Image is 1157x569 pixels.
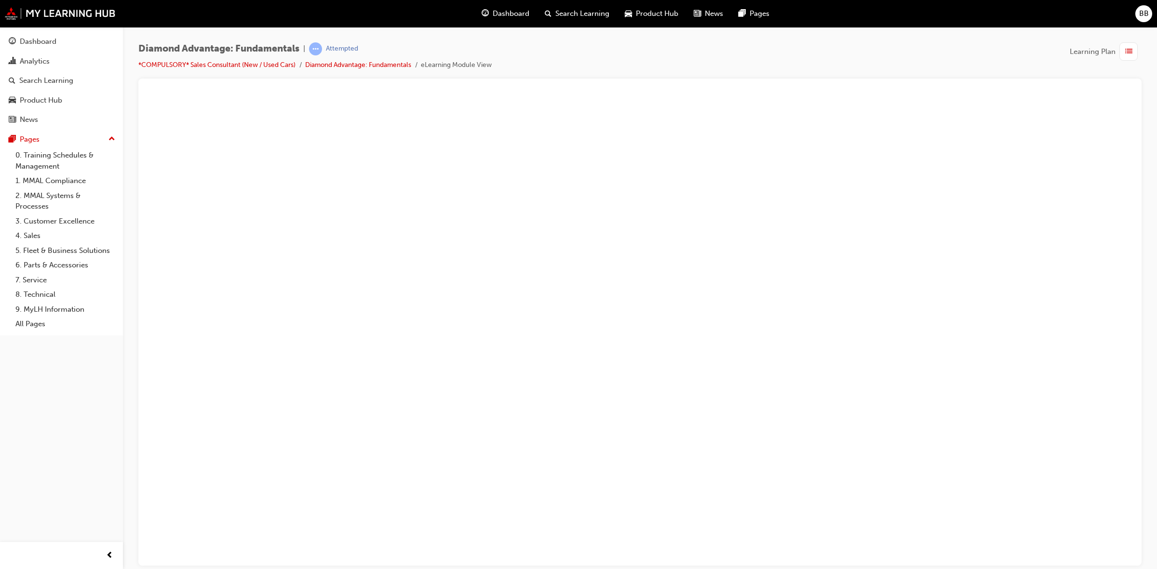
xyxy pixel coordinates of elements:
[326,44,358,53] div: Attempted
[138,61,296,69] a: *COMPULSORY* Sales Consultant (New / Used Cars)
[1070,46,1116,57] span: Learning Plan
[705,8,723,19] span: News
[4,31,119,131] button: DashboardAnalyticsSearch LearningProduct HubNews
[9,135,16,144] span: pages-icon
[12,273,119,288] a: 7. Service
[739,8,746,20] span: pages-icon
[4,131,119,148] button: Pages
[1125,46,1132,58] span: list-icon
[1139,8,1149,19] span: BB
[12,173,119,188] a: 1. MMAL Compliance
[686,4,731,24] a: news-iconNews
[20,95,62,106] div: Product Hub
[303,43,305,54] span: |
[545,8,552,20] span: search-icon
[482,8,489,20] span: guage-icon
[12,228,119,243] a: 4. Sales
[4,111,119,129] a: News
[19,75,73,86] div: Search Learning
[731,4,777,24] a: pages-iconPages
[12,317,119,331] a: All Pages
[750,8,769,19] span: Pages
[12,214,119,229] a: 3. Customer Excellence
[9,116,16,124] span: news-icon
[12,302,119,317] a: 9. MyLH Information
[20,56,50,67] div: Analytics
[4,72,119,90] a: Search Learning
[1135,5,1152,22] button: BB
[1070,42,1142,61] button: Learning Plan
[493,8,529,19] span: Dashboard
[9,57,16,66] span: chart-icon
[20,114,38,125] div: News
[9,77,15,85] span: search-icon
[305,61,411,69] a: Diamond Advantage: Fundamentals
[625,8,632,20] span: car-icon
[4,33,119,51] a: Dashboard
[12,188,119,214] a: 2. MMAL Systems & Processes
[12,243,119,258] a: 5. Fleet & Business Solutions
[537,4,617,24] a: search-iconSearch Learning
[421,60,492,71] li: eLearning Module View
[4,92,119,109] a: Product Hub
[9,38,16,46] span: guage-icon
[9,96,16,105] span: car-icon
[474,4,537,24] a: guage-iconDashboard
[636,8,678,19] span: Product Hub
[20,134,40,145] div: Pages
[12,148,119,173] a: 0. Training Schedules & Management
[694,8,701,20] span: news-icon
[12,258,119,273] a: 6. Parts & Accessories
[106,550,113,562] span: prev-icon
[108,133,115,146] span: up-icon
[617,4,686,24] a: car-iconProduct Hub
[5,7,116,20] img: mmal
[4,53,119,70] a: Analytics
[555,8,609,19] span: Search Learning
[20,36,56,47] div: Dashboard
[138,43,299,54] span: Diamond Advantage: Fundamentals
[12,287,119,302] a: 8. Technical
[309,42,322,55] span: learningRecordVerb_ATTEMPT-icon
